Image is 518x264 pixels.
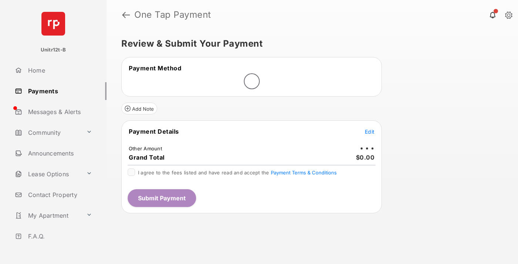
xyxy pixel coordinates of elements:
[121,103,157,114] button: Add Note
[12,61,107,79] a: Home
[271,170,337,176] button: I agree to the fees listed and have read and accept the
[12,207,83,224] a: My Apartment
[12,144,107,162] a: Announcements
[12,227,107,245] a: F.A.Q.
[134,10,211,19] strong: One Tap Payment
[12,165,83,183] a: Lease Options
[12,186,107,204] a: Contact Property
[129,64,181,72] span: Payment Method
[12,82,107,100] a: Payments
[138,170,337,176] span: I agree to the fees listed and have read and accept the
[121,39,497,48] h5: Review & Submit Your Payment
[129,154,165,161] span: Grand Total
[128,145,162,152] td: Other Amount
[129,128,179,135] span: Payment Details
[41,12,65,36] img: svg+xml;base64,PHN2ZyB4bWxucz0iaHR0cDovL3d3dy53My5vcmcvMjAwMC9zdmciIHdpZHRoPSI2NCIgaGVpZ2h0PSI2NC...
[12,124,83,141] a: Community
[356,154,375,161] span: $0.00
[41,46,66,54] p: Unitr12t-B
[365,128,374,135] button: Edit
[128,189,196,207] button: Submit Payment
[12,103,107,121] a: Messages & Alerts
